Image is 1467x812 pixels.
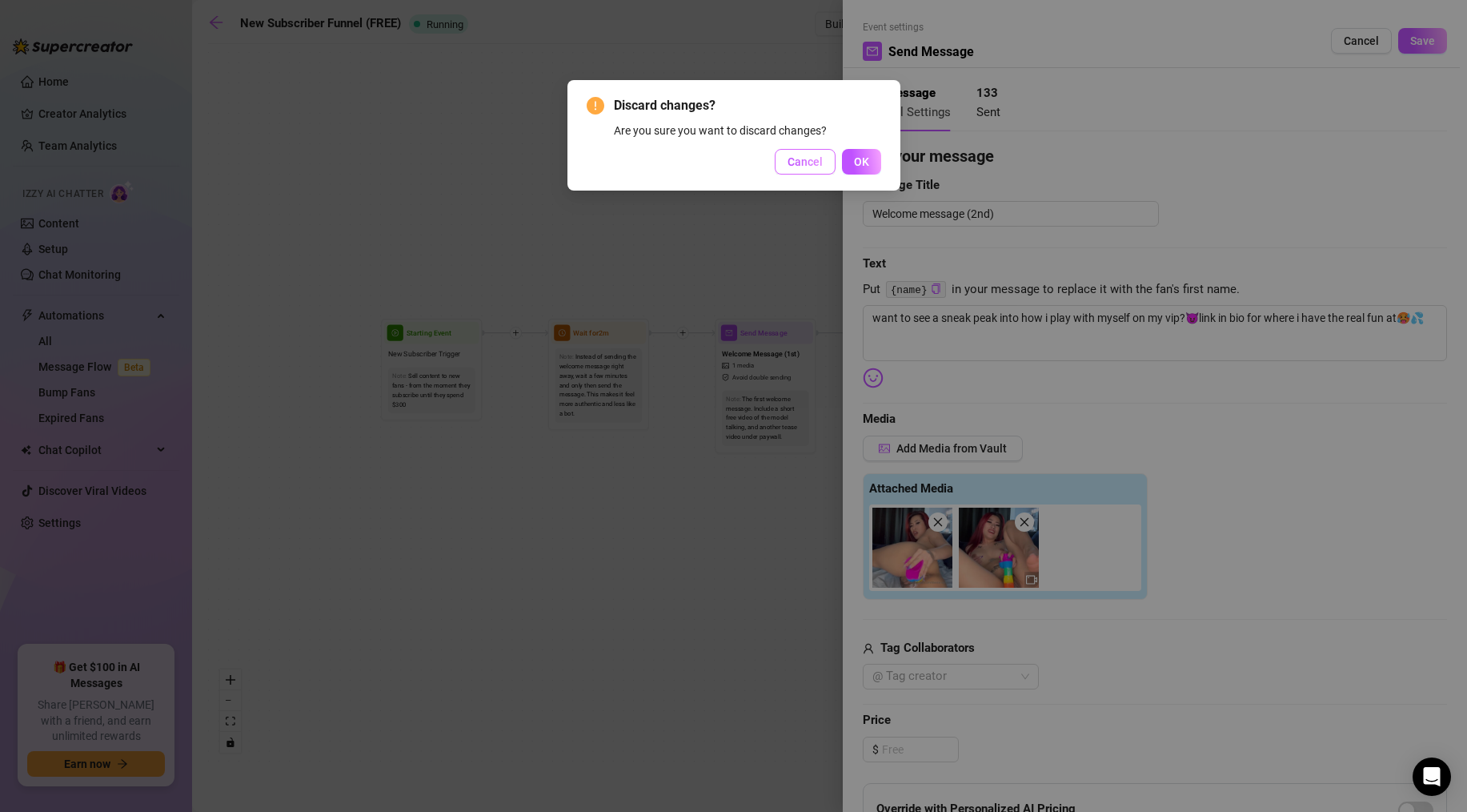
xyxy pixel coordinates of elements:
button: Cancel [775,149,836,175]
span: Cancel [788,155,823,168]
button: OK [842,149,881,175]
div: Are you sure you want to discard changes? [614,122,881,139]
span: exclamation-circle [587,97,604,115]
span: OK [854,155,869,168]
span: Discard changes? [614,96,881,115]
div: Open Intercom Messenger [1413,758,1451,796]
